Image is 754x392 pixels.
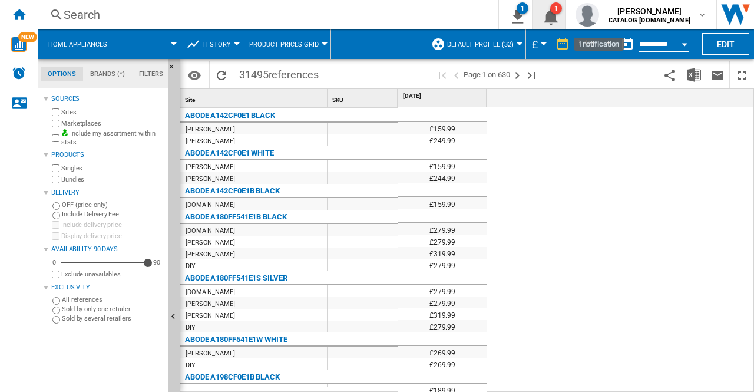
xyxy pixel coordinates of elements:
[183,89,327,107] div: Site Sort None
[185,184,280,198] div: ABODE A142CF0E1B BLACK
[185,271,287,285] div: ABODE A180FF541E1S SILVER
[398,197,487,209] div: £159.99
[576,3,599,27] img: profile.jpg
[186,29,237,59] div: History
[249,41,319,48] span: Product prices grid
[398,134,487,146] div: £249.99
[702,33,749,55] button: Edit
[62,314,163,323] label: Sold by several retailers
[186,162,235,173] div: [PERSON_NAME]
[186,261,196,272] div: DIY
[52,120,59,127] input: Marketplaces
[52,131,59,146] input: Include my assortment within stats
[532,38,538,51] span: £
[449,61,464,88] button: >Previous page
[398,235,487,247] div: £279.99
[398,122,487,134] div: £159.99
[398,308,487,320] div: £319.99
[682,61,706,88] button: Download in Excel
[186,225,235,237] div: [DOMAIN_NAME]
[83,67,132,81] md-tab-item: Brands (*)
[609,5,690,17] span: [PERSON_NAME]
[48,41,107,48] span: Home appliances
[168,59,182,80] button: Hide
[398,223,487,235] div: £279.99
[44,29,174,59] div: Home appliances
[210,61,233,88] button: Reload
[62,305,163,314] label: Sold by only one retailer
[48,29,119,59] button: Home appliances
[52,307,60,314] input: Sold by only one retailer
[249,29,325,59] div: Product prices grid
[186,286,235,298] div: [DOMAIN_NAME]
[186,199,235,211] div: [DOMAIN_NAME]
[61,129,68,136] img: mysite-bg-18x18.png
[464,61,510,88] span: Page 1 on 630
[616,32,639,56] button: md-calendar
[550,2,562,14] div: 1
[52,164,59,172] input: Singles
[51,283,163,292] div: Exclusivity
[183,89,327,107] div: Sort None
[398,247,487,259] div: £319.99
[52,176,59,183] input: Bundles
[185,108,275,123] div: ABODE A142CF0E1 BLACK
[41,67,83,81] md-tab-item: Options
[51,188,163,197] div: Delivery
[186,298,235,310] div: [PERSON_NAME]
[61,257,148,269] md-slider: Availability
[62,295,163,304] label: All references
[401,89,487,104] div: [DATE]
[12,66,26,80] img: alerts-logo.svg
[51,245,163,254] div: Availability 90 Days
[398,297,487,308] div: £279.99
[18,32,37,42] span: NEW
[61,164,163,173] label: Singles
[186,360,196,371] div: DIY
[52,108,59,116] input: Sites
[186,322,196,334] div: DIY
[11,37,27,52] img: wise-card.svg
[398,358,487,370] div: £269.99
[510,61,524,88] button: Next page
[609,17,690,24] b: CATALOG [DOMAIN_NAME]
[186,173,235,185] div: [PERSON_NAME]
[330,89,398,107] div: SKU Sort None
[532,29,544,59] button: £
[185,370,280,384] div: ABODE A198CF0E1B BLACK
[62,200,163,209] label: OFF (price only)
[332,97,343,103] span: SKU
[687,68,701,82] img: excel-24x24.png
[203,29,237,59] button: History
[132,67,170,81] md-tab-item: Filters
[52,212,60,219] input: Include Delivery Fee
[185,146,274,160] div: ABODE A142CF0E1 WHITE
[61,232,163,241] label: Display delivery price
[269,68,319,81] span: references
[49,258,59,267] div: 0
[658,61,682,88] button: Share this bookmark with others
[61,129,163,147] label: Include my assortment within stats
[183,64,206,85] button: Options
[730,61,754,88] button: Maximize
[186,310,235,322] div: [PERSON_NAME]
[398,285,487,297] div: £279.99
[435,61,449,88] button: First page
[61,108,163,117] label: Sites
[398,160,487,172] div: £159.99
[52,316,60,324] input: Sold by several retailers
[52,221,59,229] input: Include delivery price
[51,150,163,160] div: Products
[674,32,695,53] button: Open calendar
[61,175,163,184] label: Bundles
[431,29,520,59] div: Default profile (32)
[61,220,163,229] label: Include delivery price
[398,172,487,183] div: £244.99
[52,202,60,210] input: OFF (price only)
[398,259,487,271] div: £279.99
[186,124,235,136] div: [PERSON_NAME]
[447,41,514,48] span: Default profile (32)
[526,29,550,59] md-menu: Currency
[517,2,528,14] div: 1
